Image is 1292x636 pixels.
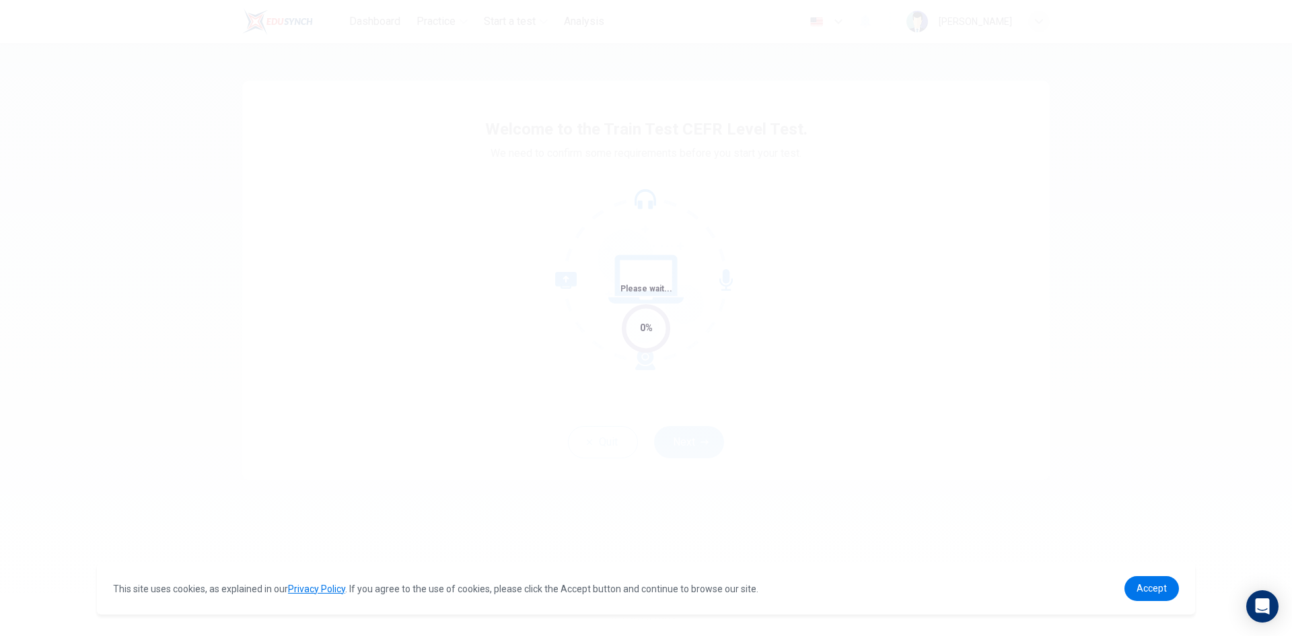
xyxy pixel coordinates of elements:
[1124,576,1179,601] a: dismiss cookie message
[113,584,758,594] span: This site uses cookies, as explained in our . If you agree to the use of cookies, please click th...
[288,584,345,594] a: Privacy Policy
[1246,590,1279,623] div: Open Intercom Messenger
[1137,583,1167,594] span: Accept
[97,563,1195,614] div: cookieconsent
[620,284,672,293] span: Please wait...
[640,320,653,336] div: 0%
